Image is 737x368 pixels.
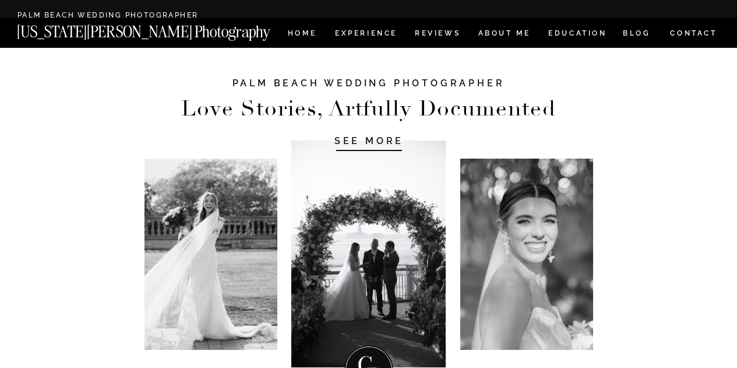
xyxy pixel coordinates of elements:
[669,27,718,40] a: CONTACT
[415,30,459,40] a: REVIEWS
[623,30,651,40] a: BLOG
[17,24,309,34] a: [US_STATE][PERSON_NAME] Photography
[478,30,531,40] a: ABOUT ME
[285,30,319,40] a: HOME
[335,30,396,40] a: Experience
[226,77,512,100] h1: PALM BEACH WEDDING PHOTOGRAPHER
[314,135,425,146] a: SEE MORE
[169,100,569,119] h2: Love Stories, Artfully Documented
[17,12,225,20] a: Palm Beach Wedding Photographer
[547,30,608,40] a: EDUCATION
